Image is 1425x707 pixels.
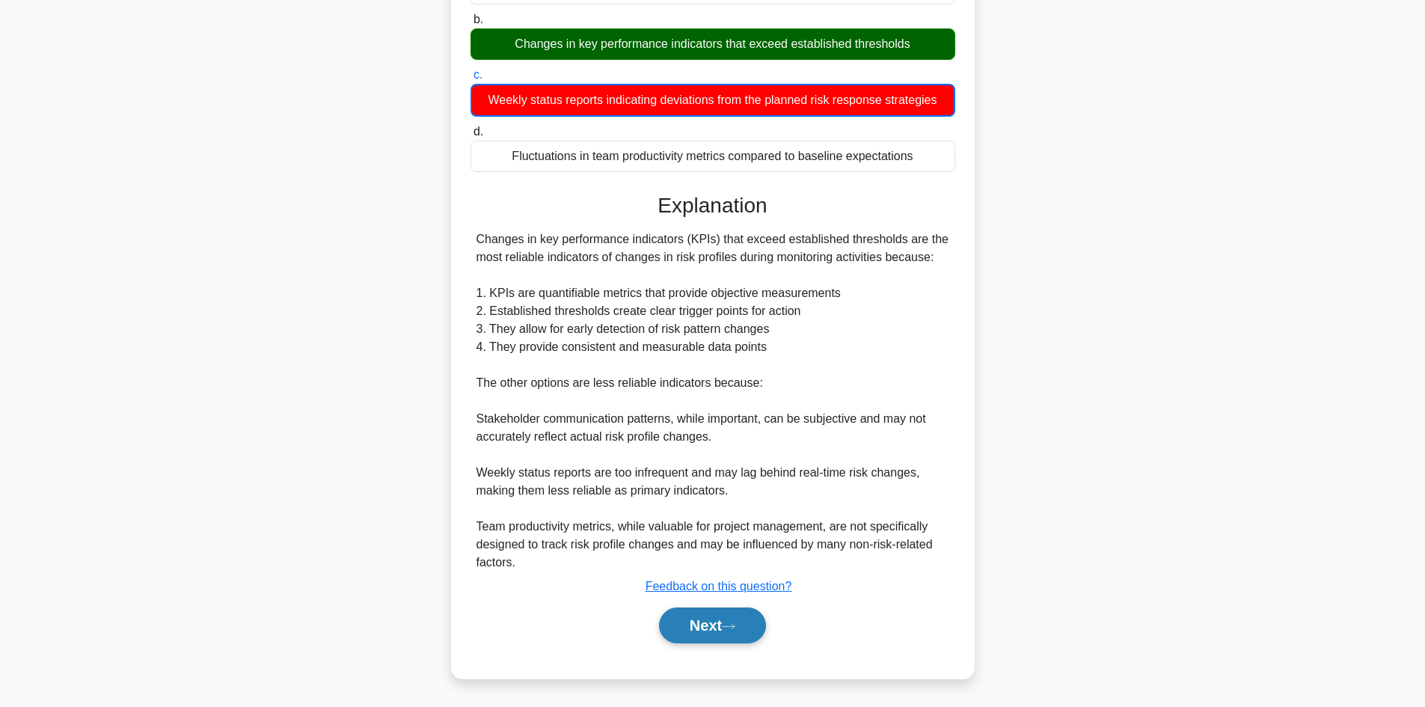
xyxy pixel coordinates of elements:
div: Changes in key performance indicators (KPIs) that exceed established thresholds are the most reli... [476,230,949,572]
span: d. [474,125,483,138]
button: Next [659,607,766,643]
div: Fluctuations in team productivity metrics compared to baseline expectations [471,141,955,172]
h3: Explanation [479,193,946,218]
span: c. [474,68,482,81]
a: Feedback on this question? [646,580,792,593]
div: Changes in key performance indicators that exceed established thresholds [471,28,955,60]
div: Weekly status reports indicating deviations from the planned risk response strategies [471,84,955,117]
span: b. [474,13,483,25]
